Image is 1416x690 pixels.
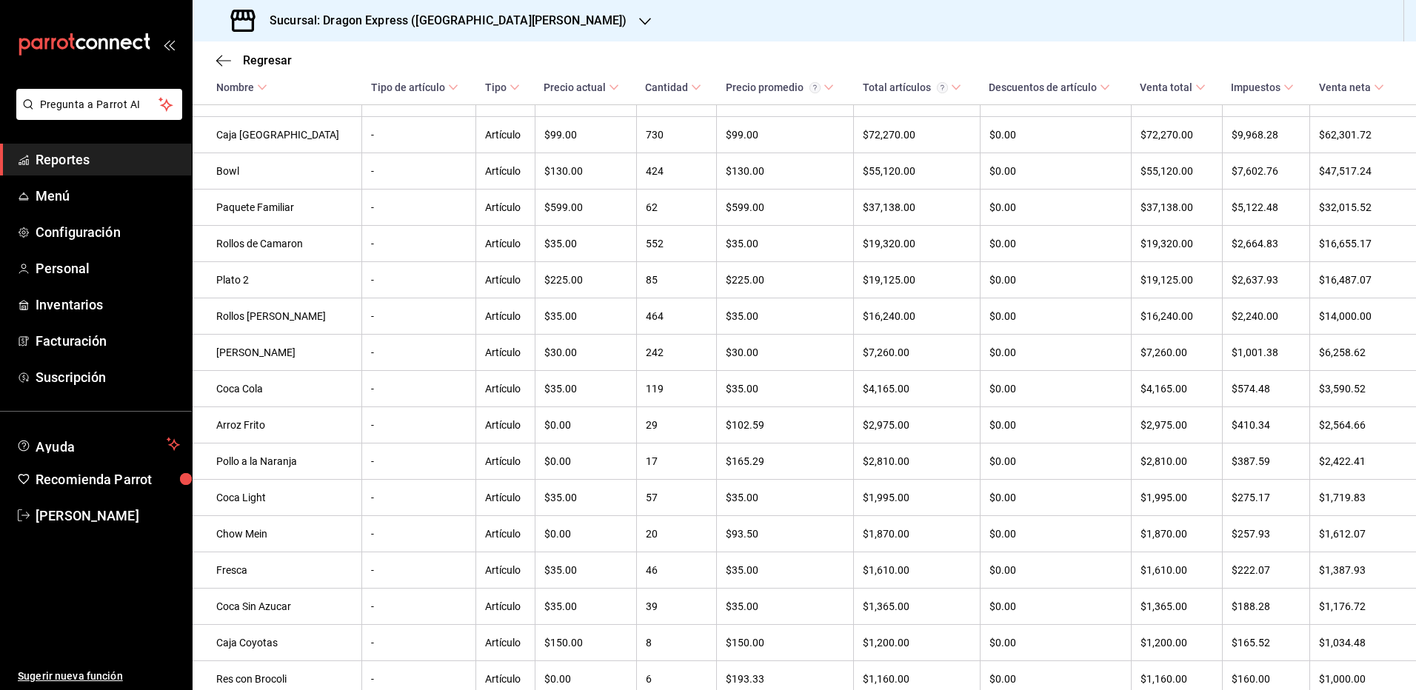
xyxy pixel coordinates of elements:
td: $37,138.00 [1131,190,1222,226]
td: - [362,371,476,407]
td: $35.00 [535,298,636,335]
td: $55,120.00 [1131,153,1222,190]
td: - [362,298,476,335]
td: - [362,117,476,153]
td: $1,001.38 [1222,335,1309,371]
td: 29 [636,407,717,443]
td: $0.00 [980,371,1131,407]
div: Tipo [485,81,507,93]
span: Cantidad [645,81,701,93]
td: Artículo [476,371,535,407]
td: Artículo [476,298,535,335]
span: Sugerir nueva función [18,669,180,684]
td: $1,870.00 [1131,516,1222,552]
td: $37,138.00 [854,190,981,226]
td: Rollos de Camaron [193,226,362,262]
td: $35.00 [717,298,854,335]
td: $0.00 [980,298,1131,335]
td: $7,260.00 [854,335,981,371]
td: $599.00 [717,190,854,226]
td: $1,610.00 [1131,552,1222,589]
td: $19,320.00 [854,226,981,262]
span: Precio promedio [726,81,834,93]
td: Artículo [476,153,535,190]
td: - [362,335,476,371]
td: - [362,480,476,516]
div: Impuestos [1231,81,1280,93]
div: Descuentos de artículo [989,81,1097,93]
td: $0.00 [980,589,1131,625]
div: Precio promedio [726,81,821,93]
td: $225.00 [535,262,636,298]
td: $1,365.00 [1131,589,1222,625]
td: $19,320.00 [1131,226,1222,262]
td: $0.00 [980,407,1131,443]
td: $35.00 [717,589,854,625]
td: - [362,262,476,298]
td: Arroz Frito [193,407,362,443]
td: $7,260.00 [1131,335,1222,371]
td: $574.48 [1222,371,1309,407]
div: Cantidad [645,81,688,93]
td: $1,200.00 [854,625,981,661]
td: Artículo [476,480,535,516]
td: 119 [636,371,717,407]
span: Ayuda [36,435,161,453]
td: 46 [636,552,717,589]
td: Artículo [476,190,535,226]
td: 62 [636,190,717,226]
td: 552 [636,226,717,262]
td: Plato 2 [193,262,362,298]
td: $222.07 [1222,552,1309,589]
td: $16,240.00 [854,298,981,335]
td: Caja [GEOGRAPHIC_DATA] [193,117,362,153]
div: Venta total [1140,81,1192,93]
a: Pregunta a Parrot AI [10,107,182,123]
td: - [362,407,476,443]
td: $0.00 [535,516,636,552]
td: $35.00 [535,371,636,407]
span: Pregunta a Parrot AI [40,97,159,113]
span: Precio actual [544,81,619,93]
td: - [362,443,476,480]
td: Bowl [193,153,362,190]
button: Regresar [216,53,292,67]
span: Venta total [1140,81,1206,93]
span: Recomienda Parrot [36,469,180,489]
td: - [362,589,476,625]
span: Facturación [36,331,180,351]
span: Inventarios [36,295,180,315]
td: 424 [636,153,717,190]
h3: Sucursal: Dragon Express ([GEOGRAPHIC_DATA][PERSON_NAME]) [258,12,627,30]
td: - [362,226,476,262]
button: open_drawer_menu [163,38,175,50]
td: $35.00 [535,480,636,516]
td: Artículo [476,226,535,262]
td: $387.59 [1222,443,1309,480]
td: 242 [636,335,717,371]
td: $2,810.00 [1131,443,1222,480]
td: $0.00 [535,407,636,443]
svg: Precio promedio = Total artículos / cantidad [809,82,821,93]
td: $19,125.00 [1131,262,1222,298]
td: $0.00 [980,190,1131,226]
td: $225.00 [717,262,854,298]
td: 730 [636,117,717,153]
td: - [362,190,476,226]
span: Tipo [485,81,520,93]
span: Tipo de artículo [371,81,458,93]
td: $99.00 [535,117,636,153]
td: $0.00 [980,262,1131,298]
td: $1,995.00 [854,480,981,516]
td: $7,602.76 [1222,153,1309,190]
td: $2,240.00 [1222,298,1309,335]
td: Rollos [PERSON_NAME] [193,298,362,335]
span: [PERSON_NAME] [36,506,180,526]
td: $410.34 [1222,407,1309,443]
td: $0.00 [980,516,1131,552]
td: Coca Cola [193,371,362,407]
td: Artículo [476,262,535,298]
td: $0.00 [980,226,1131,262]
div: Precio actual [544,81,606,93]
td: $55,120.00 [854,153,981,190]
